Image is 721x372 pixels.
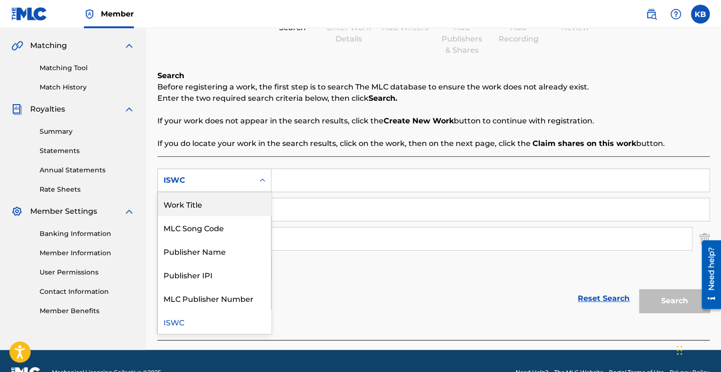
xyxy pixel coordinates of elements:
[30,40,67,51] span: Matching
[157,115,710,127] p: If your work does not appear in the search results, click the button to continue with registration.
[670,8,681,20] img: help
[158,216,271,239] div: MLC Song Code
[11,7,48,21] img: MLC Logo
[11,104,23,115] img: Royalties
[158,286,271,310] div: MLC Publisher Number
[84,8,95,20] img: Top Rightsholder
[157,81,710,93] p: Before registering a work, the first step is to search The MLC database to ensure the work does n...
[666,5,685,24] div: Help
[40,267,135,277] a: User Permissions
[40,82,135,92] a: Match History
[40,127,135,137] a: Summary
[158,263,271,286] div: Publisher IPI
[30,104,65,115] span: Royalties
[40,248,135,258] a: Member Information
[123,40,135,51] img: expand
[699,227,710,251] img: Delete Criterion
[157,169,710,317] form: Search Form
[40,306,135,316] a: Member Benefits
[384,116,454,125] strong: Create New Work
[642,5,661,24] a: Public Search
[40,229,135,239] a: Banking Information
[40,165,135,175] a: Annual Statements
[677,336,682,364] div: Drag
[158,192,271,216] div: Work Title
[369,94,397,103] strong: Search.
[691,5,710,24] div: User Menu
[164,175,248,186] div: ISWC
[40,63,135,73] a: Matching Tool
[40,185,135,194] a: Rate Sheets
[573,288,634,309] a: Reset Search
[158,310,271,333] div: ISWC
[674,327,721,372] iframe: Chat Widget
[11,206,23,217] img: Member Settings
[495,22,542,45] div: Add Recording
[11,40,23,51] img: Matching
[646,8,657,20] img: search
[533,139,636,148] strong: Claim shares on this work
[123,206,135,217] img: expand
[123,104,135,115] img: expand
[325,22,372,45] div: Enter Work Details
[158,239,271,263] div: Publisher Name
[157,138,710,149] p: If you do locate your work in the search results, click on the work, then on the next page, click...
[30,206,97,217] span: Member Settings
[157,93,710,104] p: Enter the two required search criteria below, then click
[157,71,184,80] b: Search
[40,287,135,297] a: Contact Information
[695,237,721,313] iframe: Resource Center
[40,146,135,156] a: Statements
[101,8,134,19] span: Member
[438,22,485,56] div: Add Publishers & Shares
